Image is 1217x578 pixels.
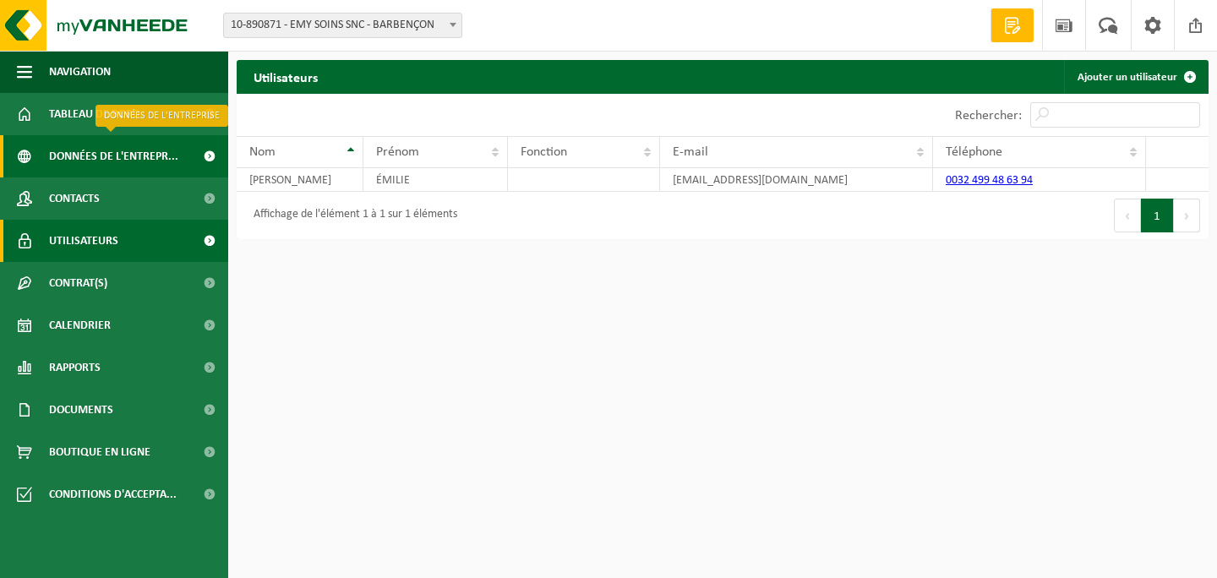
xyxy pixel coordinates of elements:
span: 10-890871 - EMY SOINS SNC - BARBENÇON [223,13,462,38]
button: Previous [1114,199,1141,232]
h2: Utilisateurs [237,60,335,93]
span: Boutique en ligne [49,431,150,473]
span: Contrat(s) [49,262,107,304]
span: Contacts [49,177,100,220]
span: Données de l'entrepr... [49,135,178,177]
span: Documents [49,389,113,431]
span: Utilisateurs [49,220,118,262]
span: Fonction [521,145,567,159]
span: E-mail [673,145,708,159]
span: Nom [249,145,276,159]
span: Calendrier [49,304,111,346]
td: [PERSON_NAME] [237,168,363,192]
span: Tableau de bord [49,93,140,135]
span: Navigation [49,51,111,93]
span: Rapports [49,346,101,389]
td: [EMAIL_ADDRESS][DOMAIN_NAME] [660,168,933,192]
a: Ajouter un utilisateur [1064,60,1207,94]
button: Next [1174,199,1200,232]
div: Affichage de l'élément 1 à 1 sur 1 éléments [245,200,457,231]
a: 0032 499 48 63 94 [946,174,1033,187]
span: Téléphone [946,145,1002,159]
span: Conditions d'accepta... [49,473,177,515]
span: 10-890871 - EMY SOINS SNC - BARBENÇON [224,14,461,37]
td: ÉMILIE [363,168,508,192]
button: 1 [1141,199,1174,232]
span: Prénom [376,145,419,159]
label: Rechercher: [955,109,1022,123]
